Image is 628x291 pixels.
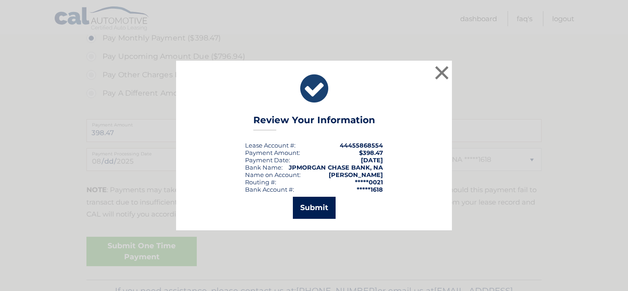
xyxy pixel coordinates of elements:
span: [DATE] [361,156,383,164]
strong: 44455868554 [340,142,383,149]
strong: JPMORGAN CHASE BANK, NA [289,164,383,171]
div: Bank Name: [245,164,283,171]
div: Routing #: [245,178,276,186]
div: Bank Account #: [245,186,294,193]
strong: [PERSON_NAME] [329,171,383,178]
div: Name on Account: [245,171,301,178]
div: Payment Amount: [245,149,300,156]
h3: Review Your Information [253,114,375,131]
div: : [245,156,290,164]
button: × [433,63,451,82]
span: $398.47 [359,149,383,156]
span: Payment Date [245,156,289,164]
div: Lease Account #: [245,142,296,149]
button: Submit [293,197,336,219]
